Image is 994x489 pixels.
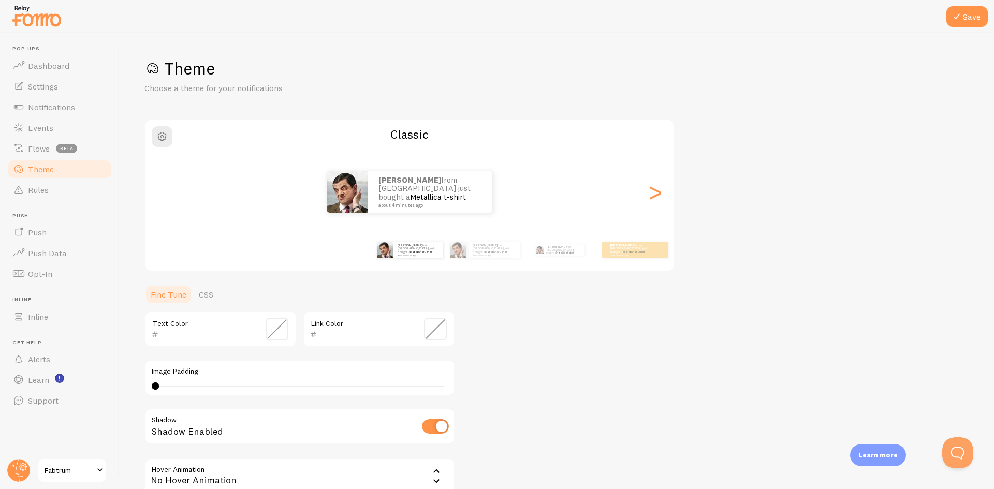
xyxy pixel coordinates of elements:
a: Learn [6,369,113,390]
a: Push Data [6,243,113,263]
span: Theme [28,164,54,174]
img: Fomo [535,246,544,254]
span: Get Help [12,339,113,346]
h2: Classic [145,126,674,142]
a: Metallica t-shirt [623,250,645,254]
div: Next slide [649,155,661,229]
img: Fomo [327,171,368,213]
span: Push [12,213,113,219]
a: Events [6,117,113,138]
strong: [PERSON_NAME] [473,243,498,247]
p: from [GEOGRAPHIC_DATA] just bought a [610,243,652,256]
img: fomo-relay-logo-orange.svg [11,3,63,29]
a: Settings [6,76,113,97]
a: Fabtrum [37,458,107,483]
a: Flows beta [6,138,113,159]
small: about 4 minutes ago [398,254,438,256]
a: Metallica t-shirt [485,250,507,254]
div: Shadow Enabled [144,408,455,446]
a: Support [6,390,113,411]
p: Choose a theme for your notifications [144,82,393,94]
strong: [PERSON_NAME] [546,245,566,248]
strong: [PERSON_NAME] [610,243,635,247]
a: Dashboard [6,55,113,76]
strong: [PERSON_NAME] [398,243,422,247]
span: Inline [28,312,48,322]
img: Fomo [450,242,466,258]
a: Push [6,222,113,243]
a: Theme [6,159,113,180]
small: about 4 minutes ago [473,254,515,256]
span: Dashboard [28,61,69,71]
a: Rules [6,180,113,200]
span: Notifications [28,102,75,112]
a: CSS [193,284,220,305]
p: from [GEOGRAPHIC_DATA] just bought a [398,243,439,256]
a: Opt-In [6,263,113,284]
p: from [GEOGRAPHIC_DATA] just bought a [378,176,482,208]
div: Learn more [850,444,906,466]
iframe: Help Scout Beacon - Open [942,437,973,468]
a: Fine Tune [144,284,193,305]
a: Notifications [6,97,113,117]
span: Flows [28,143,50,154]
svg: <p>Watch New Feature Tutorials!</p> [55,374,64,383]
small: about 4 minutes ago [378,203,479,208]
span: Fabtrum [45,464,94,477]
a: Metallica t-shirt [410,192,466,202]
span: Learn [28,375,49,385]
small: about 4 minutes ago [610,254,651,256]
a: Metallica t-shirt [410,250,432,254]
span: Push Data [28,248,67,258]
p: from [GEOGRAPHIC_DATA] just bought a [473,243,516,256]
strong: [PERSON_NAME] [378,175,441,185]
img: Fomo [377,242,393,258]
span: Rules [28,185,49,195]
span: Push [28,227,47,238]
span: Events [28,123,53,133]
span: Alerts [28,354,50,364]
span: Settings [28,81,58,92]
span: Support [28,395,59,406]
span: Opt-In [28,269,52,279]
label: Image Padding [152,367,448,376]
p: from [GEOGRAPHIC_DATA] just bought a [546,244,580,256]
h1: Theme [144,58,969,79]
span: Inline [12,297,113,303]
p: Learn more [858,450,898,460]
a: Alerts [6,349,113,369]
span: beta [56,144,77,153]
span: Pop-ups [12,46,113,52]
a: Metallica t-shirt [556,251,574,254]
a: Inline [6,306,113,327]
